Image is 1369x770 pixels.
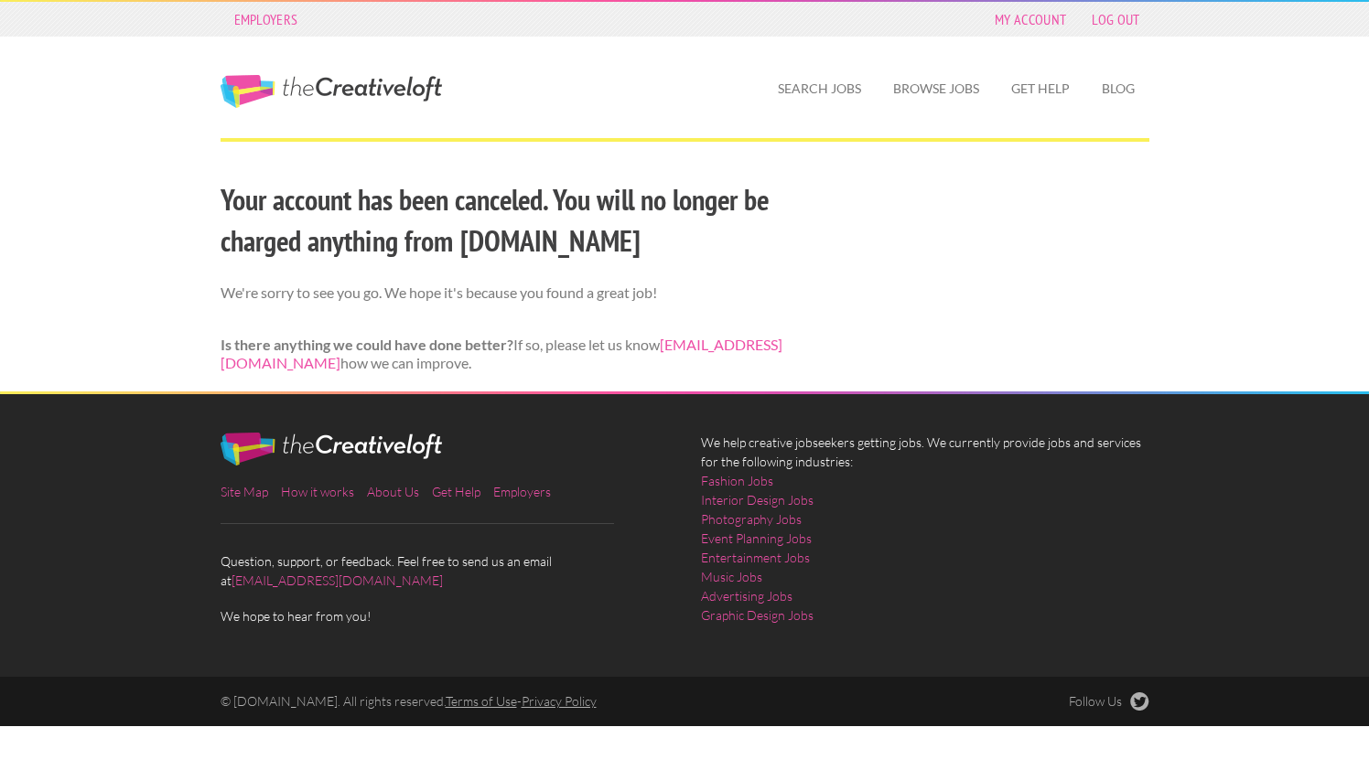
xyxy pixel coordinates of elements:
a: Employers [493,484,551,499]
div: © [DOMAIN_NAME]. All rights reserved. - [204,692,925,711]
a: Blog [1087,68,1149,110]
a: Log Out [1083,6,1148,32]
p: We're sorry to see you go. We hope it's because you found a great job! [221,283,829,303]
a: Get Help [432,484,480,499]
img: The Creative Loft [221,433,442,465]
div: Question, support, or feedback. Feel free to send us an email at [204,433,684,626]
a: [EMAIL_ADDRESS][DOMAIN_NAME] [221,336,782,372]
a: Browse Jobs [879,68,994,110]
strong: Is there anything we could have done better? [221,336,513,353]
a: Event Planning Jobs [701,529,812,548]
a: About Us [367,484,419,499]
a: Follow Us [1069,692,1149,711]
a: Graphic Design Jobs [701,605,814,625]
a: Search Jobs [763,68,876,110]
a: My Account [986,6,1075,32]
a: Get Help [997,68,1084,110]
a: Entertainment Jobs [701,548,810,567]
a: Music Jobs [701,567,762,586]
a: The Creative Loft [221,75,442,108]
h2: Your account has been canceled. You will no longer be charged anything from [DOMAIN_NAME] [221,179,829,262]
a: Fashion Jobs [701,471,773,490]
span: We hope to hear from you! [221,606,669,626]
p: If so, please let us know how we can improve. [221,336,829,374]
div: We help creative jobseekers getting jobs. We currently provide jobs and services for the followin... [684,433,1165,639]
a: Interior Design Jobs [701,490,814,509]
a: Privacy Policy [522,693,597,709]
a: How it works [281,484,354,499]
a: Photography Jobs [701,509,802,529]
a: Site Map [221,484,268,499]
a: Terms of Use [446,693,517,709]
a: [EMAIL_ADDRESS][DOMAIN_NAME] [232,572,443,588]
a: Employers [225,6,307,32]
a: Advertising Jobs [701,586,792,605]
